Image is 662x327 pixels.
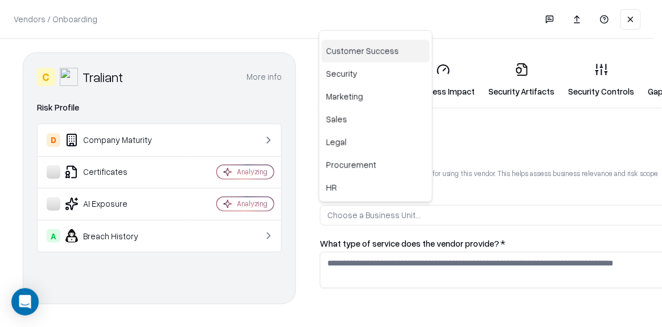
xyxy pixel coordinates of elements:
[322,199,430,222] div: G&A
[322,108,430,131] div: Sales
[322,85,430,108] div: Marketing
[322,131,430,154] div: Legal
[322,40,430,63] div: Customer Success
[319,31,432,202] div: Suggestions
[322,63,430,85] div: Security
[322,154,430,177] div: Procurement
[322,177,430,199] div: HR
